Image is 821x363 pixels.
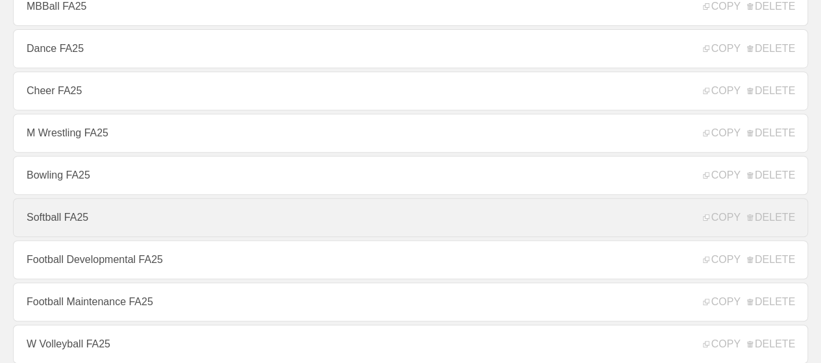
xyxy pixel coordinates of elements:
[747,169,795,181] span: DELETE
[747,127,795,139] span: DELETE
[703,338,740,350] span: COPY
[13,71,808,110] a: Cheer FA25
[756,301,821,363] iframe: Chat Widget
[13,198,808,237] a: Softball FA25
[13,282,808,321] a: Football Maintenance FA25
[703,127,740,139] span: COPY
[13,114,808,153] a: M Wrestling FA25
[747,254,795,266] span: DELETE
[703,1,740,12] span: COPY
[13,29,808,68] a: Dance FA25
[703,43,740,55] span: COPY
[747,85,795,97] span: DELETE
[703,212,740,223] span: COPY
[747,1,795,12] span: DELETE
[13,156,808,195] a: Bowling FA25
[703,169,740,181] span: COPY
[703,85,740,97] span: COPY
[703,296,740,308] span: COPY
[747,212,795,223] span: DELETE
[747,43,795,55] span: DELETE
[13,240,808,279] a: Football Developmental FA25
[747,338,795,350] span: DELETE
[703,254,740,266] span: COPY
[747,296,795,308] span: DELETE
